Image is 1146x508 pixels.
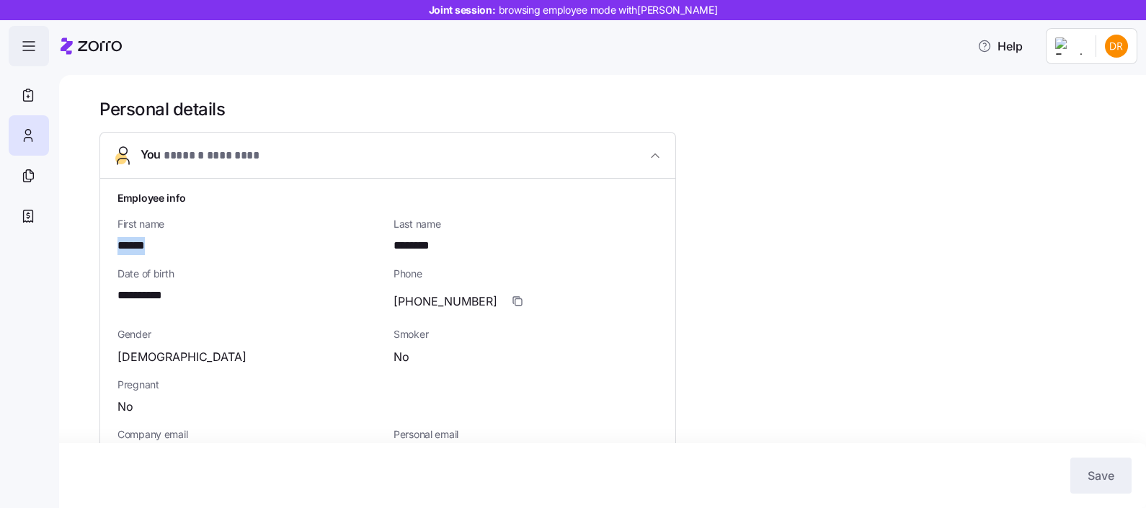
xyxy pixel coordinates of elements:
button: Save [1070,458,1132,494]
h1: Personal details [99,98,1126,120]
span: Gender [117,327,382,342]
span: You [141,146,259,165]
span: [DEMOGRAPHIC_DATA] [117,348,246,366]
span: browsing employee mode with [PERSON_NAME] [499,3,718,17]
img: 21076962ea3bd99f556525b6223314d1 [1105,35,1128,58]
span: Joint session: [429,3,718,17]
span: Last name [394,217,658,231]
span: Help [977,37,1023,55]
span: Smoker [394,327,658,342]
span: Personal email [394,427,658,442]
button: Help [966,32,1034,61]
h1: Employee info [117,190,658,205]
img: Employer logo [1055,37,1084,55]
span: No [394,348,409,366]
span: Pregnant [117,378,658,392]
span: Save [1088,467,1114,484]
span: Company email [117,427,382,442]
span: Phone [394,267,658,281]
span: [PHONE_NUMBER] [394,293,497,311]
span: First name [117,217,382,231]
span: No [117,398,133,416]
span: Date of birth [117,267,382,281]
